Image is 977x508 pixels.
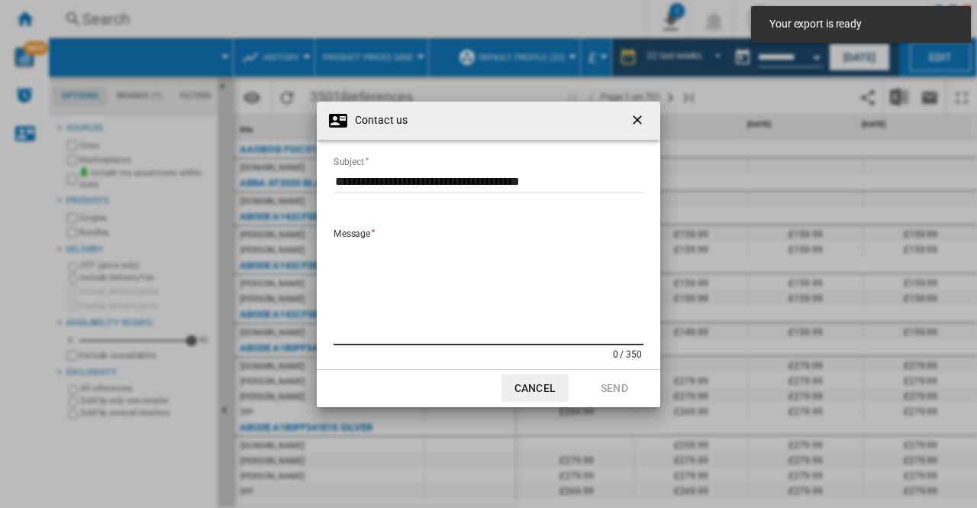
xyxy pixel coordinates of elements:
[347,113,408,128] h4: Contact us
[765,17,957,32] span: Your export is ready
[630,112,648,131] ng-md-icon: getI18NText('BUTTONS.CLOSE_DIALOG')
[624,105,654,136] button: getI18NText('BUTTONS.CLOSE_DIALOG')
[501,374,569,402] button: Cancel
[613,345,643,360] div: 0 / 350
[581,374,648,402] button: Send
